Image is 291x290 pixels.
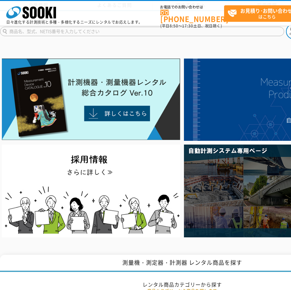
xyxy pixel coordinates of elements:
[170,23,178,29] span: 8:50
[2,145,180,237] img: SOOKI recruit
[182,23,193,29] span: 17:30
[6,20,143,24] p: 日々進化する計測技術と多種・多様化するニーズにレンタルでお応えします。
[160,5,224,9] span: お電話でのお問い合わせは
[2,59,180,140] img: Catalog Ver10
[160,23,222,29] span: (平日 ～ 土日、祝日除く)
[160,10,224,22] a: [PHONE_NUMBER]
